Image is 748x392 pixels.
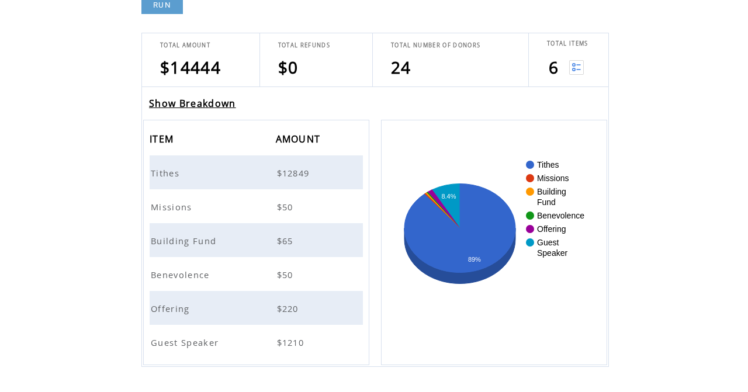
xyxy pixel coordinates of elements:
a: Guest Speaker [151,336,221,346]
text: Missions [537,174,569,183]
span: $0 [278,56,299,78]
span: TOTAL NUMBER OF DONORS [391,41,480,49]
span: Tithes [151,167,182,179]
a: Offering [151,302,193,313]
span: $1210 [277,337,307,348]
span: 24 [391,56,411,78]
span: $50 [277,201,296,213]
a: Tithes [151,166,182,177]
text: Guest [537,238,559,247]
a: ITEM [150,135,176,142]
img: View list [569,60,584,75]
a: Building Fund [151,234,219,245]
a: Show Breakdown [149,97,236,110]
span: Building Fund [151,235,219,247]
span: $50 [277,269,296,280]
span: Offering [151,303,193,314]
span: $220 [277,303,302,314]
span: TOTAL REFUNDS [278,41,330,49]
a: Missions [151,200,195,211]
text: 8.4% [441,193,456,200]
a: AMOUNT [276,135,324,142]
span: 6 [549,56,559,78]
span: TOTAL ITEMS [547,40,588,47]
text: Fund [537,197,556,207]
text: Offering [537,224,566,234]
span: $14444 [160,56,221,78]
text: Building [537,187,566,196]
span: $12849 [277,167,313,179]
text: Tithes [537,160,559,169]
span: TOTAL AMOUNT [160,41,210,49]
span: ITEM [150,130,176,151]
text: 89% [468,256,481,263]
span: $65 [277,235,296,247]
span: AMOUNT [276,130,324,151]
span: Guest Speaker [151,337,221,348]
span: Missions [151,201,195,213]
text: Speaker [537,248,567,258]
svg: A chart. [399,155,589,330]
text: Benevolence [537,211,584,220]
a: Benevolence [151,268,213,279]
span: Benevolence [151,269,213,280]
